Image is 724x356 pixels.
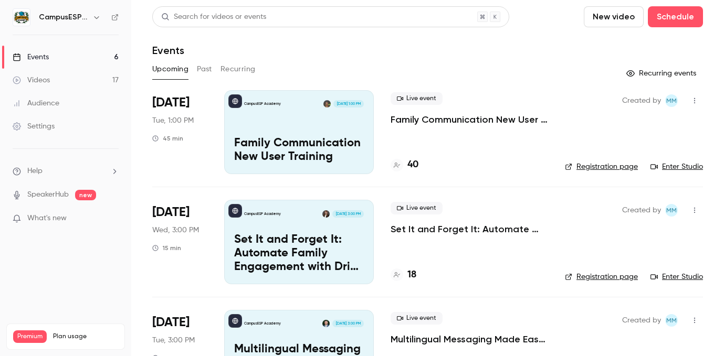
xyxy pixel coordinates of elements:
a: Enter Studio [650,161,703,172]
div: 45 min [152,134,183,143]
div: Videos [13,75,50,85]
a: Set It and Forget It: Automate Family Engagement with Drip Text Messages [391,223,548,235]
iframe: Noticeable Trigger [106,214,119,223]
div: 15 min [152,244,181,252]
p: Family Communication New User Training [234,137,364,164]
div: Events [13,52,49,62]
span: What's new [27,213,67,224]
span: [DATE] [152,314,190,331]
a: Registration page [565,161,638,172]
h6: CampusESP Academy [39,12,88,23]
a: Set It and Forget It: Automate Family Engagement with Drip Text MessagesCampusESP AcademyRebecca ... [224,200,374,284]
p: CampusESP Academy [244,101,281,106]
span: [DATE] [152,94,190,111]
img: Rebecca McCrory [322,210,330,218]
div: Settings [13,121,55,132]
a: SpeakerHub [27,189,69,200]
a: Family Communication New User Training [391,113,548,126]
span: Help [27,166,43,177]
h4: 18 [407,268,416,282]
button: Recurring events [622,65,703,82]
span: Tue, 1:00 PM [152,115,194,126]
span: Plan usage [53,332,118,341]
a: Registration page [565,272,638,282]
h1: Events [152,44,184,57]
span: [DATE] 3:00 PM [332,320,363,327]
button: New video [584,6,644,27]
a: Multilingual Messaging Made Easy: AI-Powered Communication for Spanish-Speaking Families [391,333,548,346]
a: Enter Studio [650,272,703,282]
span: Premium [13,330,47,343]
div: Oct 8 Wed, 3:00 PM (America/New York) [152,200,207,284]
span: Live event [391,92,443,105]
span: [DATE] [152,204,190,221]
span: Created by [622,94,661,107]
span: Mairin Matthews [665,314,678,327]
button: Recurring [221,61,256,78]
span: new [75,190,96,200]
li: help-dropdown-opener [13,166,119,177]
span: [DATE] 3:00 PM [332,210,363,218]
span: Tue, 3:00 PM [152,335,195,346]
p: Set It and Forget It: Automate Family Engagement with Drip Text Messages [234,233,364,274]
img: Mira Gandhi [323,100,331,107]
p: CampusESP Academy [244,321,281,326]
span: [DATE] 1:00 PM [333,100,363,107]
span: MM [666,94,677,107]
span: Created by [622,204,661,217]
span: Mairin Matthews [665,94,678,107]
h4: 40 [407,158,418,172]
a: Family Communication New User TrainingCampusESP AcademyMira Gandhi[DATE] 1:00 PMFamily Communicat... [224,90,374,174]
button: Upcoming [152,61,188,78]
div: Audience [13,98,59,109]
span: Live event [391,312,443,325]
button: Schedule [648,6,703,27]
span: MM [666,204,677,217]
img: Albert Perera [322,320,330,327]
span: MM [666,314,677,327]
span: Created by [622,314,661,327]
div: Sep 23 Tue, 1:00 PM (America/New York) [152,90,207,174]
span: Mairin Matthews [665,204,678,217]
a: 18 [391,268,416,282]
img: CampusESP Academy [13,9,30,26]
a: 40 [391,158,418,172]
button: Past [197,61,212,78]
p: CampusESP Academy [244,211,281,217]
span: Live event [391,202,443,214]
div: Search for videos or events [161,12,266,23]
span: Wed, 3:00 PM [152,225,199,235]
